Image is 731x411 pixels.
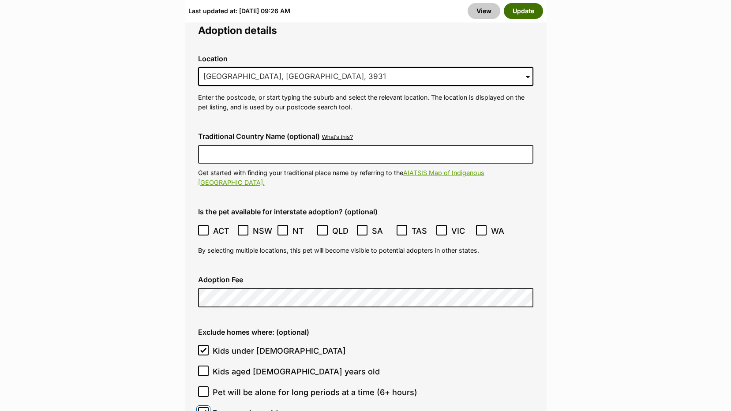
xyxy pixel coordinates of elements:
div: Last updated at: [DATE] 09:26 AM [188,3,290,19]
span: QLD [332,225,352,237]
span: SA [372,225,392,237]
span: WA [491,225,511,237]
label: Is the pet available for interstate adoption? (optional) [198,208,533,216]
label: Location [198,55,533,63]
p: Enter the postcode, or start typing the suburb and select the relevant location. The location is ... [198,93,533,112]
p: Get started with finding your traditional place name by referring to the [198,168,533,187]
span: Kids aged [DEMOGRAPHIC_DATA] years old [213,366,380,377]
span: Pet will be alone for long periods at a time (6+ hours) [213,386,417,398]
button: What's this? [322,134,353,141]
label: Adoption Fee [198,276,533,284]
span: NSW [253,225,273,237]
legend: Adoption details [198,25,533,36]
a: AIATSIS Map of Indigenous [GEOGRAPHIC_DATA]. [198,169,484,186]
button: Update [504,3,543,19]
span: TAS [412,225,431,237]
span: NT [292,225,312,237]
span: ACT [213,225,233,237]
label: Traditional Country Name (optional) [198,132,320,140]
p: By selecting multiple locations, this pet will become visible to potential adopters in other states. [198,246,533,255]
span: VIC [451,225,471,237]
label: Exclude homes where: (optional) [198,328,533,336]
a: View [468,3,500,19]
input: Enter suburb or postcode [198,67,533,86]
span: Kids under [DEMOGRAPHIC_DATA] [213,345,346,357]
